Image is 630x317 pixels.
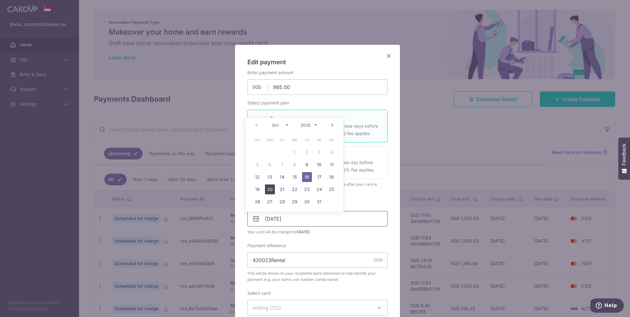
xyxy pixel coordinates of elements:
[329,121,336,129] a: Next
[265,172,275,182] a: 13
[247,100,289,106] label: Select payment plan
[314,160,324,170] a: 10
[277,197,287,207] a: 28
[252,84,268,90] span: SGD
[247,57,388,67] h5: Edit payment
[327,172,337,182] a: 18
[302,172,312,182] a: 16
[253,135,262,145] span: Sunday
[297,230,310,234] span: [DATE]
[290,172,300,182] a: 15
[253,172,262,182] a: 12
[302,184,312,194] a: 23
[302,160,312,170] a: 9
[253,197,262,207] a: 26
[302,135,312,145] span: Thursday
[247,229,388,235] span: Your card will be charged on
[327,184,337,194] a: 25
[247,79,388,95] input: 0.00
[247,70,293,76] label: Enter payment amount
[290,135,300,145] span: Wednesday
[314,197,324,207] a: 31
[265,135,275,145] span: Monday
[314,184,324,194] a: 24
[302,197,312,207] a: 30
[265,184,275,194] a: 20
[290,184,300,194] a: 22
[247,243,286,249] label: Payment reference
[253,305,281,311] span: ending 0122
[277,172,287,182] a: 14
[270,115,380,122] p: Standard payment
[373,257,383,263] div: 12/35
[247,211,388,226] input: DD / MM / YYYY
[247,290,271,296] label: Select card
[314,172,324,182] a: 17
[290,197,300,207] a: 29
[327,160,337,170] a: 11
[314,135,324,145] span: Friday
[265,197,275,207] a: 27
[618,137,630,180] button: Feedback - Show survey
[253,184,262,194] a: 19
[277,135,287,145] span: Tuesday
[590,298,624,314] iframe: Opens a widget where you can find more information
[327,135,337,145] span: Saturday
[621,144,627,165] span: Feedback
[385,52,393,60] button: Close
[247,300,388,315] button: ending 0122
[247,270,388,283] span: This will be shown on your recipient’s bank statement to help identify your payment (e.g. your na...
[277,184,287,194] a: 21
